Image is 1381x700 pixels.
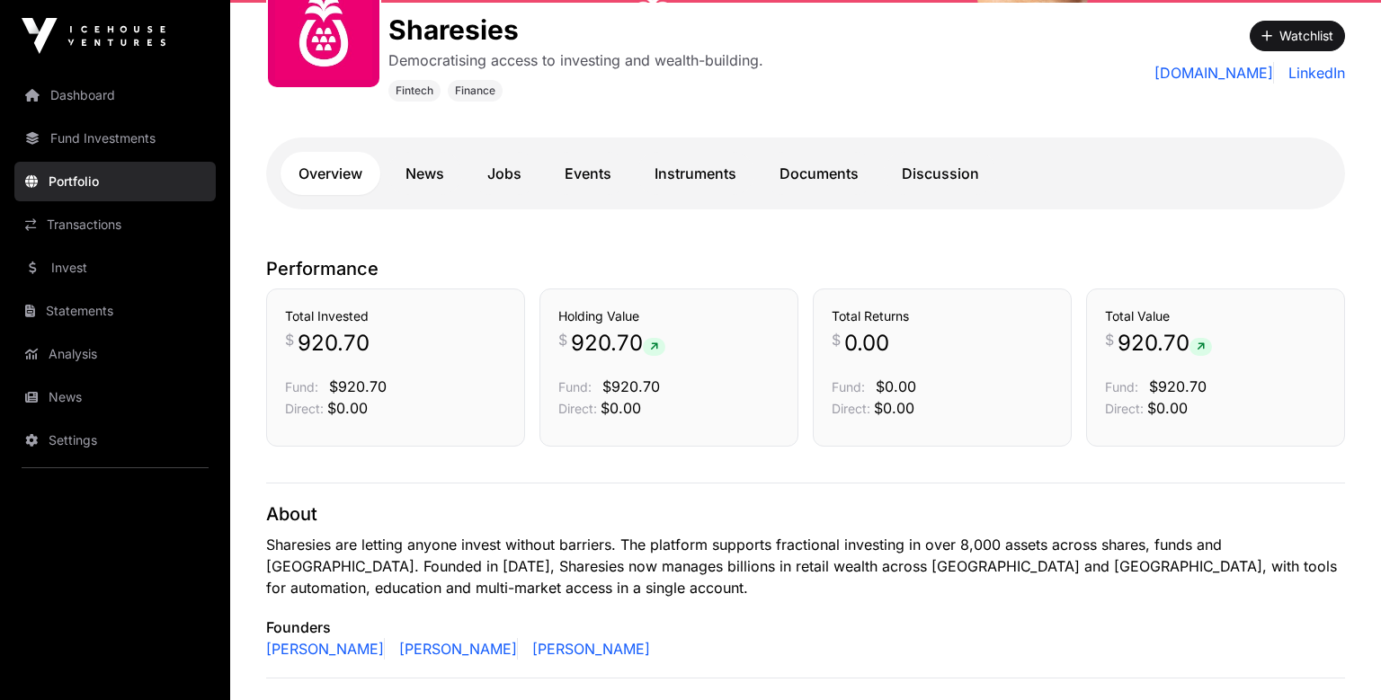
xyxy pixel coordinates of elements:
a: Portfolio [14,162,216,201]
span: $0.00 [874,399,914,417]
p: Performance [266,256,1345,281]
span: Direct: [285,401,324,416]
a: Jobs [469,152,539,195]
a: Documents [762,152,877,195]
h3: Total Invested [285,307,506,325]
a: Overview [281,152,380,195]
span: $0.00 [1147,399,1188,417]
p: Democratising access to investing and wealth-building. [388,49,763,71]
h3: Holding Value [558,307,780,325]
a: Settings [14,421,216,460]
span: 0.00 [844,329,889,358]
a: Events [547,152,629,195]
a: Dashboard [14,75,216,115]
h3: Total Returns [832,307,1053,325]
a: Fund Investments [14,119,216,158]
a: [DOMAIN_NAME] [1154,62,1274,84]
button: Watchlist [1250,21,1345,51]
img: Icehouse Ventures Logo [22,18,165,54]
span: 920.70 [1118,329,1212,358]
a: Invest [14,248,216,288]
a: LinkedIn [1281,62,1345,84]
p: About [266,501,1345,527]
span: 920.70 [571,329,665,358]
span: $920.70 [602,377,660,395]
a: News [14,377,216,417]
span: Fund: [1105,379,1138,394]
span: Fund: [832,379,865,394]
a: [PERSON_NAME] [266,638,385,660]
a: Discussion [884,152,997,195]
span: $920.70 [329,377,387,395]
a: Analysis [14,334,216,374]
span: Fund: [285,379,318,394]
p: Sharesies are letting anyone invest without barriers. The platform supports fractional investing ... [266,534,1345,598]
a: Instruments [637,152,754,195]
span: $ [558,329,567,350]
span: 920.70 [298,329,370,358]
span: Fintech [396,84,433,98]
h3: Total Value [1105,307,1326,325]
span: Direct: [558,401,597,416]
span: Direct: [1105,401,1144,416]
span: $920.70 [1149,377,1207,395]
nav: Tabs [281,152,1331,195]
span: $0.00 [601,399,641,417]
span: Direct: [832,401,870,416]
span: $ [832,329,841,350]
a: [PERSON_NAME] [525,638,650,660]
a: News [388,152,462,195]
a: Transactions [14,205,216,244]
p: Founders [266,616,1345,638]
span: $ [285,329,294,350]
span: $0.00 [327,399,368,417]
a: Statements [14,291,216,331]
span: $ [1105,329,1114,350]
span: Finance [455,84,495,98]
a: [PERSON_NAME] [392,638,518,660]
span: Fund: [558,379,592,394]
iframe: Chat Widget [1291,614,1381,700]
span: $0.00 [876,377,916,395]
h1: Sharesies [388,13,763,46]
